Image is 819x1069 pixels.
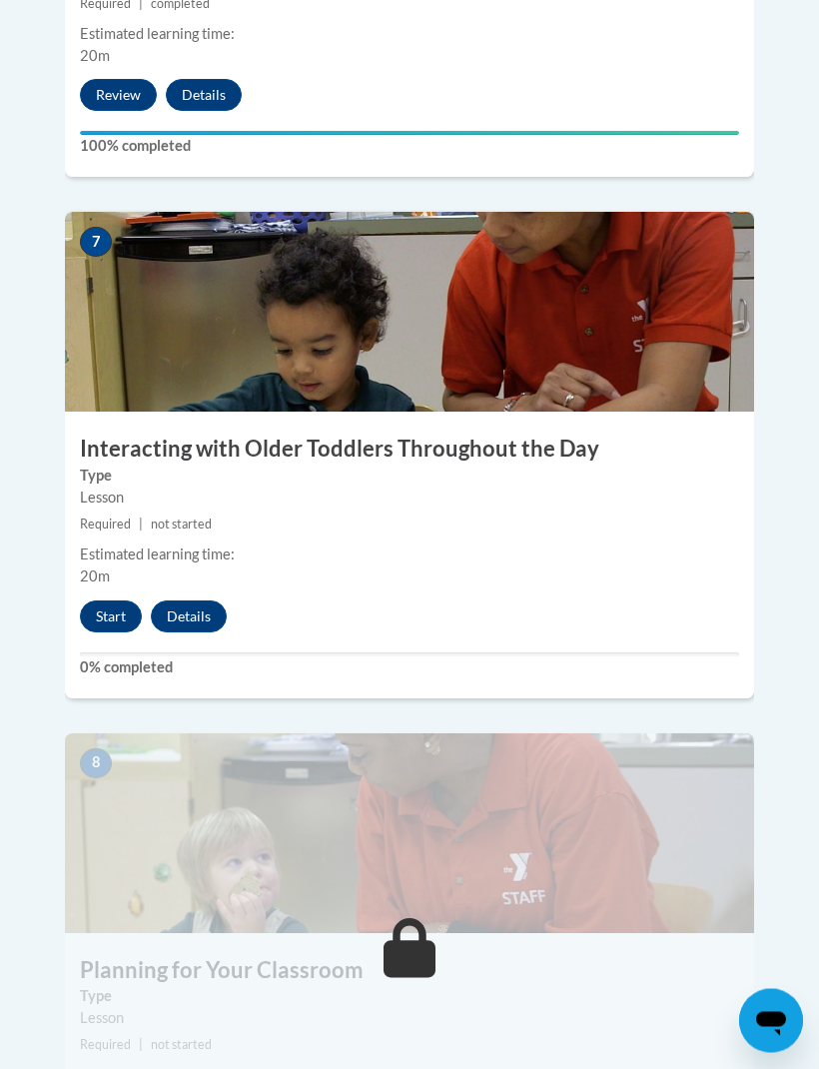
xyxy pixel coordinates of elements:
[80,1038,131,1053] span: Required
[65,734,754,934] img: Course Image
[80,24,739,46] div: Estimated learning time:
[80,518,131,533] span: Required
[139,518,143,533] span: |
[80,986,739,1008] label: Type
[80,657,739,679] label: 0% completed
[80,132,739,136] div: Your progress
[80,488,739,510] div: Lesson
[139,1038,143,1053] span: |
[166,80,242,112] button: Details
[80,601,142,633] button: Start
[80,1008,739,1030] div: Lesson
[151,601,227,633] button: Details
[80,749,112,779] span: 8
[80,228,112,258] span: 7
[65,956,754,987] h3: Planning for Your Classroom
[80,48,110,65] span: 20m
[739,989,803,1053] iframe: Button to launch messaging window
[80,136,739,158] label: 100% completed
[151,1038,212,1053] span: not started
[65,435,754,466] h3: Interacting with Older Toddlers Throughout the Day
[80,544,739,566] div: Estimated learning time:
[151,518,212,533] span: not started
[80,80,157,112] button: Review
[80,568,110,585] span: 20m
[80,466,739,488] label: Type
[65,213,754,413] img: Course Image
